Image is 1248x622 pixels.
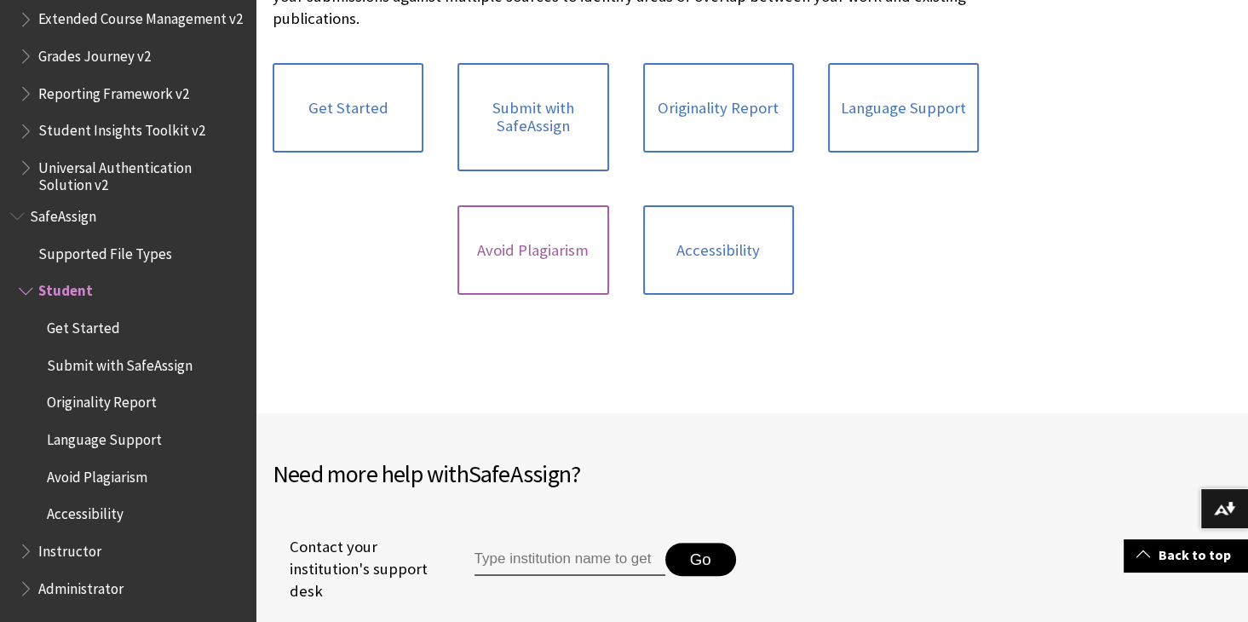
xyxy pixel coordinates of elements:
[38,5,243,28] span: Extended Course Management v2
[47,425,162,448] span: Language Support
[47,389,157,412] span: Originality Report
[273,456,752,492] h2: Need more help with ?
[273,536,435,603] span: Contact your institution's support desk
[38,537,101,560] span: Instructor
[665,543,736,577] button: Go
[828,63,979,153] a: Language Support
[38,117,205,140] span: Student Insights Toolkit v2
[30,202,96,225] span: SafeAssign
[38,239,172,262] span: Supported File Types
[474,543,665,577] input: Type institution name to get support
[38,277,93,300] span: Student
[38,42,151,65] span: Grades Journey v2
[10,202,245,602] nav: Book outline for Blackboard SafeAssign
[38,574,124,597] span: Administrator
[457,63,608,171] a: Submit with SafeAssign
[469,458,571,489] span: SafeAssign
[457,205,608,296] a: Avoid Plagiarism
[643,205,794,296] a: Accessibility
[1124,539,1248,571] a: Back to top
[47,500,124,523] span: Accessibility
[47,351,193,374] span: Submit with SafeAssign
[38,153,244,193] span: Universal Authentication Solution v2
[47,314,120,337] span: Get Started
[273,63,423,153] a: Get Started
[47,463,147,486] span: Avoid Plagiarism
[643,63,794,153] a: Originality Report
[38,79,189,102] span: Reporting Framework v2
